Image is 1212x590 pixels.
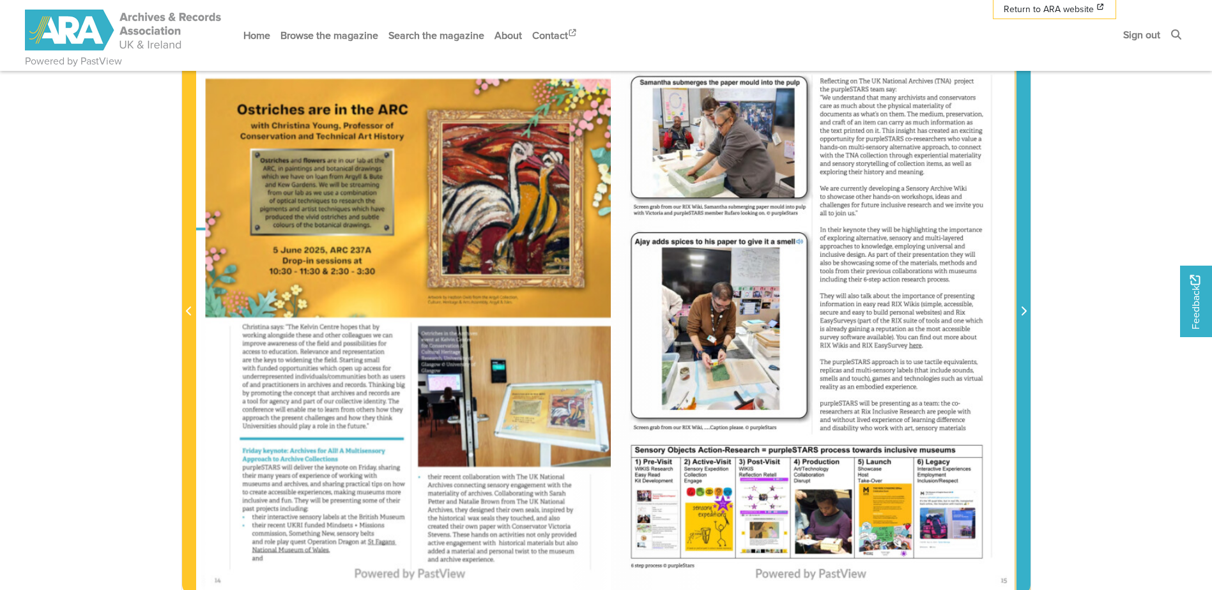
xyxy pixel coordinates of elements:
a: Powered by PastView [25,54,122,69]
span: Return to ARA website [1004,3,1094,16]
a: Search the magazine [383,19,489,52]
a: Sign out [1118,18,1165,52]
a: ARA - ARC Magazine | Powered by PastView logo [25,3,223,58]
span: Feedback [1188,275,1203,329]
a: Browse the magazine [275,19,383,52]
a: About [489,19,527,52]
a: Home [238,19,275,52]
a: Contact [527,19,583,52]
a: Would you like to provide feedback? [1180,266,1212,337]
img: ARA - ARC Magazine | Powered by PastView [25,10,223,50]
